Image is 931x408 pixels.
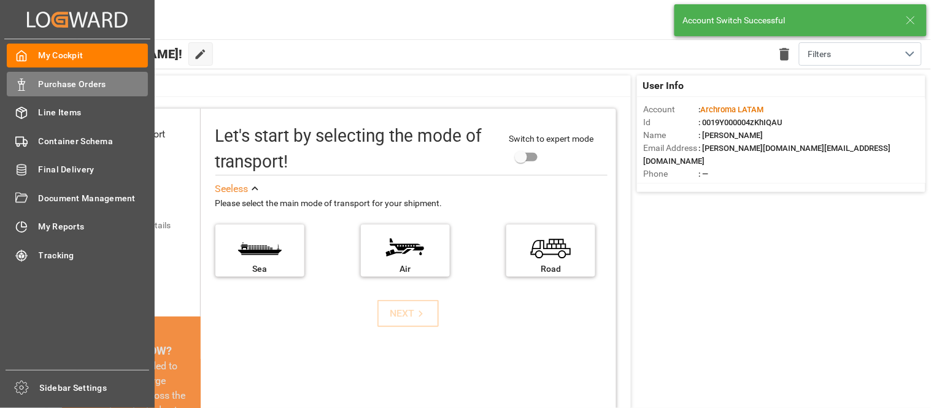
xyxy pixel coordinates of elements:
span: Final Delivery [39,163,149,176]
a: Line Items [7,101,148,125]
div: NEXT [390,306,427,321]
span: My Reports [39,220,149,233]
a: Tracking [7,243,148,267]
span: Tracking [39,249,149,262]
a: My Cockpit [7,44,148,67]
div: Road [512,263,589,275]
div: Sea [222,263,298,275]
span: : — [698,169,708,179]
span: : Shipper [698,182,729,191]
span: Email Address [643,142,698,155]
a: My Reports [7,215,148,239]
button: NEXT [377,300,439,327]
div: Add shipping details [94,219,171,232]
a: Purchase Orders [7,72,148,96]
span: Line Items [39,106,149,119]
span: Archroma LATAM [700,105,763,114]
span: : 0019Y000004zKhIQAU [698,118,782,127]
span: Container Schema [39,135,149,148]
span: Sidebar Settings [40,382,150,395]
span: : [PERSON_NAME][DOMAIN_NAME][EMAIL_ADDRESS][DOMAIN_NAME] [643,144,890,166]
span: Phone [643,167,698,180]
span: : [PERSON_NAME] [698,131,763,140]
div: Let's start by selecting the mode of transport! [215,123,497,175]
span: Id [643,116,698,129]
span: Account Type [643,180,698,193]
span: Document Management [39,192,149,205]
div: Account Switch Successful [683,14,894,27]
span: Hello [PERSON_NAME]! [50,42,182,66]
span: Switch to expert mode [509,134,594,144]
a: Container Schema [7,129,148,153]
button: open menu [799,42,922,66]
span: My Cockpit [39,49,149,62]
span: Account [643,103,698,116]
span: Purchase Orders [39,78,149,91]
a: Final Delivery [7,158,148,182]
div: Air [367,263,444,275]
span: User Info [643,79,684,93]
span: Filters [808,48,832,61]
div: See less [215,182,249,196]
span: Name [643,129,698,142]
span: : [698,105,763,114]
a: Document Management [7,186,148,210]
div: Please select the main mode of transport for your shipment. [215,196,608,211]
